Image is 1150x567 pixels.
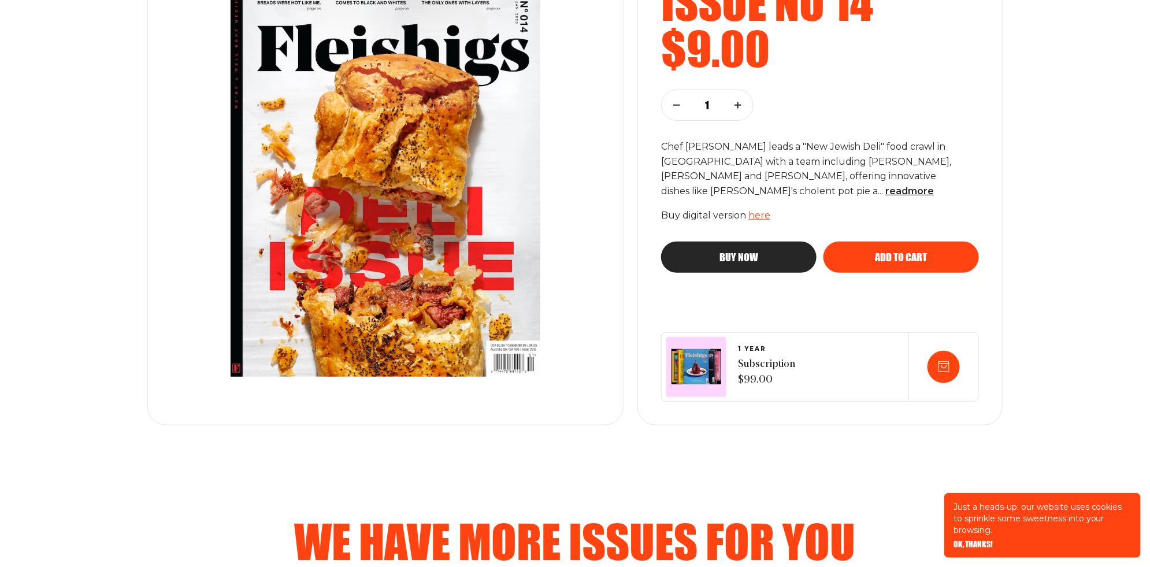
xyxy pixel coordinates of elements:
button: OK, THANKS! [954,540,993,549]
a: here [748,210,770,221]
h2: We Have More Issues For You [279,518,871,564]
span: Subscription $99.00 [738,357,795,388]
button: Add to cart [823,242,979,273]
h2: $9.00 [661,25,979,71]
p: Just a heads-up: our website uses cookies to sprinkle some sweetness into your browsing. [954,501,1132,536]
span: Add to cart [876,252,928,262]
p: 1 [700,99,715,112]
p: Chef [PERSON_NAME] leads a "New Jewish Deli" food crawl in [GEOGRAPHIC_DATA] with a team includin... [661,139,959,199]
a: 1 YEARSubscription $99.00 [738,346,795,388]
p: Buy digital version [661,208,979,223]
span: 1 YEAR [738,346,795,353]
span: Buy now [719,252,758,262]
span: read more [885,186,934,197]
button: Buy now [661,242,817,273]
img: Magazines image [672,349,721,384]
